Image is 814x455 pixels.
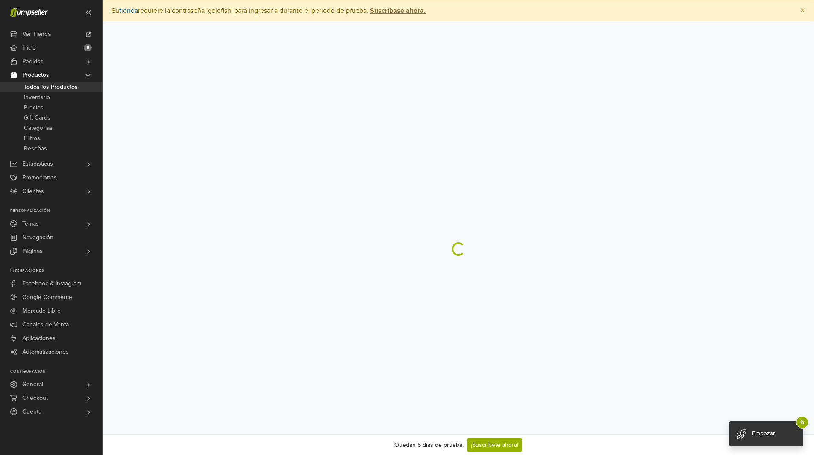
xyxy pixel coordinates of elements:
span: Google Commerce [22,291,72,304]
span: Empezar [752,430,775,437]
span: Mercado Libre [22,304,61,318]
a: ¡Suscríbete ahora! [467,438,522,452]
button: Close [791,0,814,21]
span: General [22,378,43,391]
div: Empezar 6 [729,421,803,446]
span: Automatizaciones [22,345,69,359]
p: Configuración [10,369,102,374]
span: × [800,4,805,17]
span: Todos los Productos [24,82,78,92]
span: Productos [22,68,49,82]
span: Filtros [24,133,40,144]
span: Gift Cards [24,113,50,123]
span: Aplicaciones [22,332,56,345]
span: Promociones [22,171,57,185]
span: Reseñas [24,144,47,154]
span: Temas [22,217,39,231]
span: Precios [24,103,44,113]
span: Facebook & Instagram [22,277,81,291]
span: Clientes [22,185,44,198]
a: Suscríbase ahora. [368,6,426,15]
span: Pedidos [22,55,44,68]
span: Cuenta [22,405,41,419]
span: Navegación [22,231,53,244]
span: Categorías [24,123,53,133]
span: Inventario [24,92,50,103]
span: Estadísticas [22,157,53,171]
span: 5 [84,44,92,51]
div: Quedan 5 días de prueba. [394,440,464,449]
p: Personalización [10,208,102,214]
p: Integraciones [10,268,102,273]
span: Páginas [22,244,43,258]
span: Inicio [22,41,36,55]
a: tienda [119,6,138,15]
span: Checkout [22,391,48,405]
span: Ver Tienda [22,27,51,41]
span: 6 [796,416,808,429]
span: Canales de Venta [22,318,69,332]
strong: Suscríbase ahora. [370,6,426,15]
